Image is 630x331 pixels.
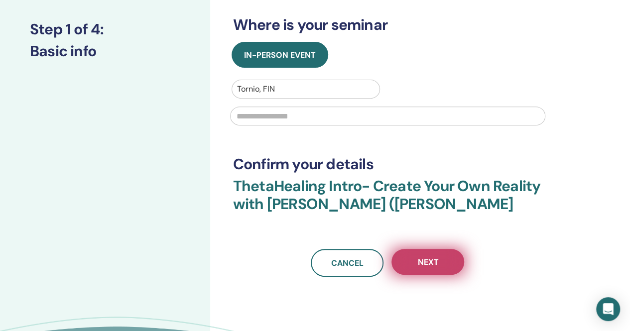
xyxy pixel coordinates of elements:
h3: Basic info [30,42,180,60]
h3: ThetaHealing Intro- Create Your Own Reality with [PERSON_NAME] ([PERSON_NAME] [233,177,542,225]
span: Next [417,257,438,267]
button: Next [391,249,464,275]
h3: Step 1 of 4 : [30,20,180,38]
h3: Where is your seminar [233,16,542,34]
h3: Confirm your details [233,155,542,173]
span: Cancel [331,258,364,268]
div: Open Intercom Messenger [596,297,620,321]
span: In-Person Event [244,50,316,60]
button: In-Person Event [232,42,328,68]
a: Cancel [311,249,383,277]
